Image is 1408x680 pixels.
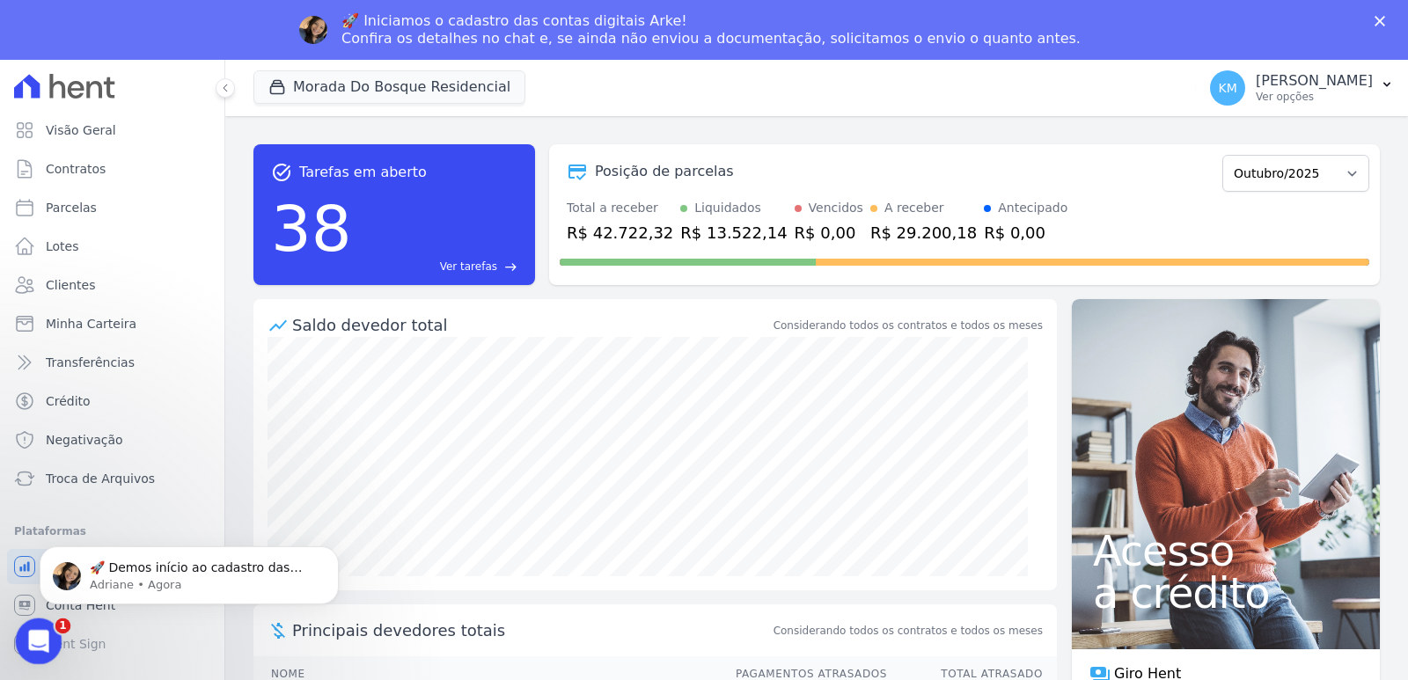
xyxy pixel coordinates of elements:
[271,162,292,183] span: task_alt
[440,259,497,274] span: Ver tarefas
[46,238,79,255] span: Lotes
[299,162,427,183] span: Tarefas em aberto
[7,190,217,225] a: Parcelas
[46,121,116,139] span: Visão Geral
[46,160,106,178] span: Contratos
[7,422,217,457] a: Negativação
[77,51,300,415] span: 🚀 Demos início ao cadastro das Contas Digitais Arke! Iniciamos a abertura para clientes do modelo...
[984,221,1067,245] div: R$ 0,00
[7,113,217,148] a: Visão Geral
[13,509,365,632] iframe: Intercom notifications mensagem
[694,199,761,217] div: Liquidados
[7,345,217,380] a: Transferências
[504,260,517,274] span: east
[1196,63,1408,113] button: KM [PERSON_NAME] Ver opções
[292,618,770,642] span: Principais devedores totais
[7,229,217,264] a: Lotes
[46,276,95,294] span: Clientes
[998,199,1067,217] div: Antecipado
[884,199,944,217] div: A receber
[7,549,217,584] a: Recebíveis
[7,384,217,419] a: Crédito
[46,470,155,487] span: Troca de Arquivos
[46,392,91,410] span: Crédito
[7,151,217,186] a: Contratos
[341,12,1081,48] div: 🚀 Iniciamos o cadastro das contas digitais Arke! Confira os detalhes no chat e, se ainda não envi...
[359,259,517,274] a: Ver tarefas east
[7,267,217,303] a: Clientes
[567,221,673,245] div: R$ 42.722,32
[46,431,123,449] span: Negativação
[1256,90,1373,104] p: Ver opções
[299,16,327,44] img: Profile image for Adriane
[292,313,770,337] div: Saldo devedor total
[1093,572,1359,614] span: a crédito
[774,318,1043,333] div: Considerando todos os contratos e todos os meses
[16,618,62,665] iframe: Intercom live chat
[870,221,977,245] div: R$ 29.200,18
[271,183,352,274] div: 38
[7,588,217,623] a: Conta Hent
[1218,82,1236,94] span: KM
[1375,16,1392,26] div: Fechar
[253,70,525,104] button: Morada Do Bosque Residencial
[77,68,304,84] p: Message from Adriane, sent Agora
[567,199,673,217] div: Total a receber
[795,221,863,245] div: R$ 0,00
[809,199,863,217] div: Vencidos
[46,354,135,371] span: Transferências
[46,199,97,216] span: Parcelas
[55,618,71,634] span: 1
[680,221,787,245] div: R$ 13.522,14
[774,623,1043,639] span: Considerando todos os contratos e todos os meses
[595,161,734,182] div: Posição de parcelas
[1093,530,1359,572] span: Acesso
[46,315,136,333] span: Minha Carteira
[1256,72,1373,90] p: [PERSON_NAME]
[7,461,217,496] a: Troca de Arquivos
[7,306,217,341] a: Minha Carteira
